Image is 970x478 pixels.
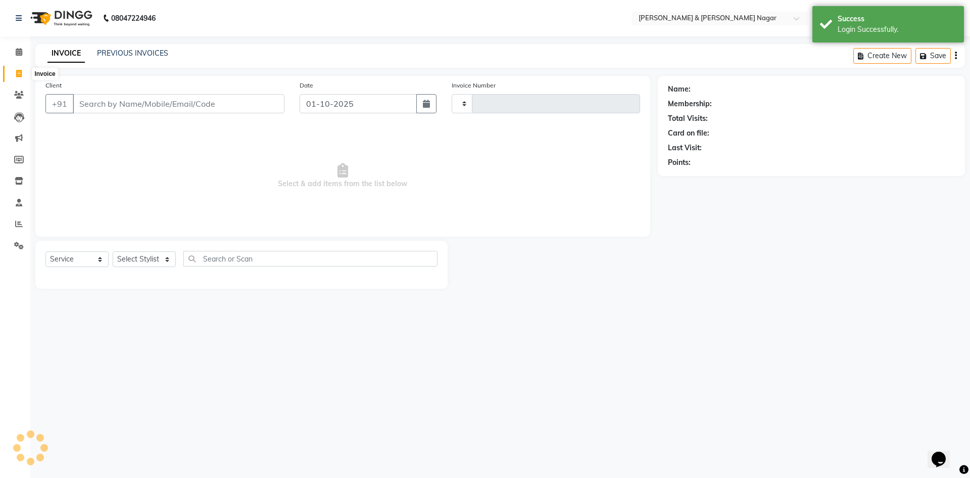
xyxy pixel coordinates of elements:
[668,128,709,139] div: Card on file:
[928,438,960,468] iframe: chat widget
[73,94,284,113] input: Search by Name/Mobile/Email/Code
[183,251,438,267] input: Search or Scan
[97,49,168,58] a: PREVIOUS INVOICES
[26,4,95,32] img: logo
[47,45,85,63] a: INVOICE
[32,68,58,80] div: Invoice
[668,99,712,109] div: Membership:
[45,94,74,113] button: +91
[45,81,62,90] label: Client
[300,81,313,90] label: Date
[915,48,951,64] button: Save
[45,125,640,227] span: Select & add items from the list below
[111,4,156,32] b: 08047224946
[668,143,702,153] div: Last Visit:
[668,84,691,95] div: Name:
[452,81,496,90] label: Invoice Number
[853,48,911,64] button: Create New
[668,113,708,124] div: Total Visits:
[838,14,956,24] div: Success
[838,24,956,35] div: Login Successfully.
[668,157,691,168] div: Points:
